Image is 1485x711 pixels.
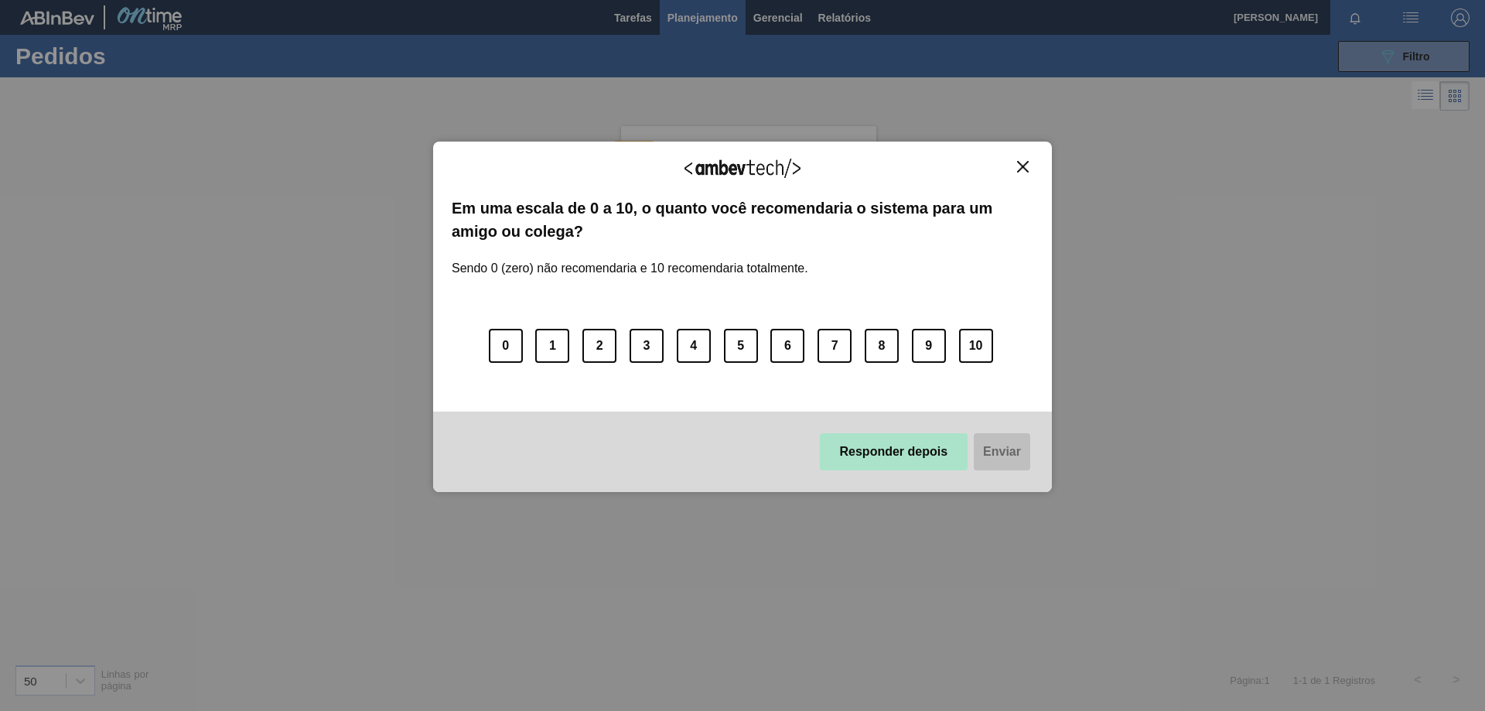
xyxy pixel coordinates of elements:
button: 7 [818,329,852,363]
img: Logo Ambevtech [684,159,801,178]
button: Close [1012,160,1033,173]
button: 1 [535,329,569,363]
button: 5 [724,329,758,363]
button: 10 [959,329,993,363]
button: 6 [770,329,804,363]
button: 2 [582,329,616,363]
label: Em uma escala de 0 a 10, o quanto você recomendaria o sistema para um amigo ou colega? [452,197,1033,244]
button: Responder depois [820,433,968,470]
img: Close [1017,161,1029,173]
button: 8 [865,329,899,363]
button: 4 [677,329,711,363]
button: 9 [912,329,946,363]
label: Sendo 0 (zero) não recomendaria e 10 recomendaria totalmente. [452,243,808,275]
button: 0 [489,329,523,363]
button: 3 [630,329,664,363]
